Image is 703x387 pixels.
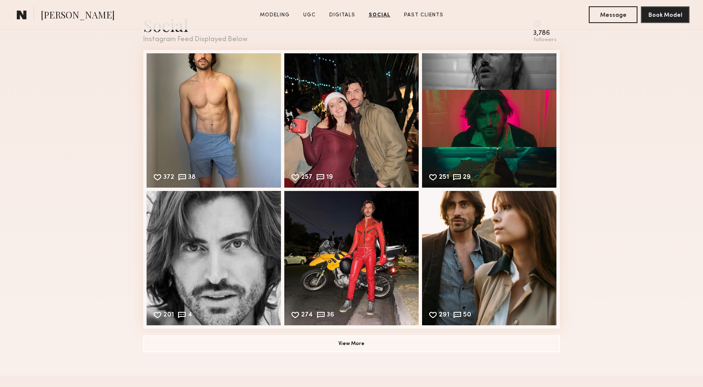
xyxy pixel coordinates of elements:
[439,174,449,182] div: 251
[401,11,447,19] a: Past Clients
[463,174,471,182] div: 29
[41,8,115,23] span: [PERSON_NAME]
[533,30,556,37] div: 3,786
[439,312,449,319] div: 291
[257,11,293,19] a: Modeling
[300,11,319,19] a: UGC
[188,174,196,182] div: 38
[365,11,394,19] a: Social
[326,11,359,19] a: Digitals
[463,312,471,319] div: 50
[327,312,334,319] div: 36
[163,312,174,319] div: 201
[533,37,556,43] div: followers
[326,174,333,182] div: 19
[641,11,690,18] a: Book Model
[589,6,637,23] button: Message
[163,174,174,182] div: 372
[188,312,192,319] div: 4
[641,6,690,23] button: Book Model
[143,335,560,352] button: View More
[301,312,313,319] div: 274
[143,36,247,43] div: Instagram Feed Displayed Below
[301,174,312,182] div: 257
